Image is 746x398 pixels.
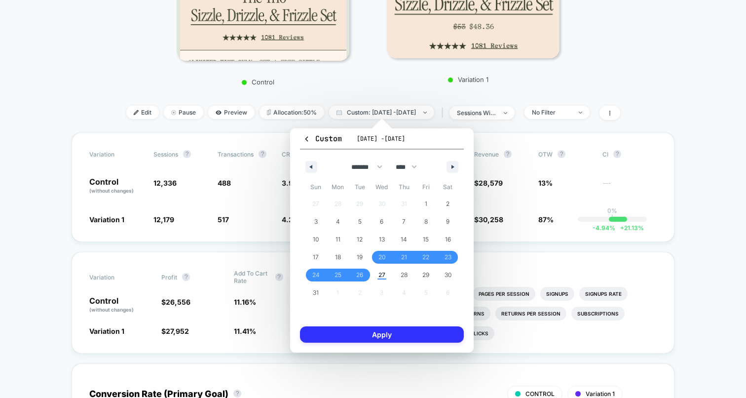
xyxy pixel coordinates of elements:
[327,248,349,266] button: 18
[357,231,363,248] span: 12
[218,179,231,187] span: 488
[371,213,393,231] button: 6
[183,150,191,158] button: ?
[166,327,189,335] span: 27,952
[218,215,229,224] span: 517
[437,195,459,213] button: 2
[579,112,582,114] img: end
[445,266,451,284] span: 30
[437,248,459,266] button: 23
[327,213,349,231] button: 4
[89,178,144,195] p: Control
[446,195,449,213] span: 2
[525,390,555,398] span: CONTROL
[357,248,363,266] span: 19
[415,195,437,213] button: 1
[446,213,449,231] span: 9
[423,112,427,114] img: end
[424,213,428,231] span: 8
[329,106,434,119] span: Custom: [DATE] - [DATE]
[336,231,340,248] span: 11
[313,284,319,302] span: 31
[305,213,327,231] button: 3
[305,248,327,266] button: 17
[415,231,437,248] button: 15
[378,266,385,284] span: 27
[579,287,628,301] li: Signups Rate
[571,307,625,320] li: Subscriptions
[445,248,451,266] span: 23
[393,266,415,284] button: 28
[305,179,327,195] span: Sun
[305,266,327,284] button: 24
[422,266,429,284] span: 29
[393,179,415,195] span: Thu
[182,273,190,281] button: ?
[380,213,383,231] span: 6
[474,179,503,187] span: $
[538,179,553,187] span: 13%
[439,106,449,120] span: |
[495,307,566,320] li: Returns Per Session
[161,327,189,335] span: $
[275,273,283,281] button: ?
[312,266,320,284] span: 24
[393,231,415,248] button: 14
[313,248,319,266] span: 17
[401,231,407,248] span: 14
[474,151,499,158] span: Revenue
[473,287,535,301] li: Pages Per Session
[153,179,177,187] span: 12,336
[300,133,464,150] button: Custom[DATE] -[DATE]
[538,215,554,224] span: 87%
[437,266,459,284] button: 30
[425,195,427,213] span: 1
[357,135,405,143] span: [DATE] - [DATE]
[313,231,319,248] span: 10
[504,112,507,114] img: end
[305,231,327,248] button: 10
[538,150,593,158] span: OTW
[172,78,344,86] p: Control
[126,106,159,119] span: Edit
[314,213,318,231] span: 3
[89,215,124,224] span: Variation 1
[153,215,174,224] span: 12,179
[445,231,451,248] span: 16
[457,109,496,117] div: sessions with impression
[218,151,254,158] span: Transactions
[349,248,371,266] button: 19
[371,231,393,248] button: 13
[620,224,624,232] span: +
[378,248,385,266] span: 20
[401,248,407,266] span: 21
[371,266,393,284] button: 27
[161,298,190,306] span: $
[260,106,324,119] span: Allocation: 50%
[208,106,255,119] span: Preview
[437,213,459,231] button: 9
[532,109,571,116] div: No Filter
[437,179,459,195] span: Sat
[234,270,270,284] span: Add To Cart Rate
[336,110,342,115] img: calendar
[349,179,371,195] span: Tue
[415,248,437,266] button: 22
[303,134,342,144] span: Custom
[259,150,266,158] button: ?
[558,150,565,158] button: ?
[479,179,503,187] span: 28,579
[615,224,644,232] span: 21.13 %
[327,266,349,284] button: 25
[89,307,134,313] span: (without changes)
[89,297,151,314] p: Control
[415,266,437,284] button: 29
[89,327,124,335] span: Variation 1
[164,106,203,119] span: Pause
[613,150,621,158] button: ?
[379,231,385,248] span: 13
[300,326,464,343] button: Apply
[89,270,144,284] span: Variation
[335,266,341,284] span: 25
[437,231,459,248] button: 16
